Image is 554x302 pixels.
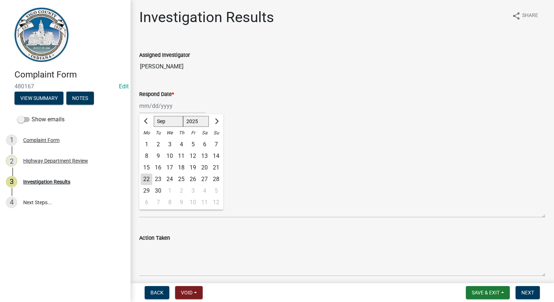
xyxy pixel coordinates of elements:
label: Show emails [17,115,65,124]
div: 2 [6,155,17,167]
div: Wednesday, September 17, 2025 [164,162,175,173]
div: Th [175,127,187,139]
div: 4 [175,139,187,150]
span: Next [521,290,534,295]
div: Tu [152,127,164,139]
div: Tuesday, September 30, 2025 [152,185,164,197]
div: Wednesday, September 3, 2025 [164,139,175,150]
label: Action Taken [139,236,170,241]
div: Monday, September 29, 2025 [141,185,152,197]
button: Next month [212,116,220,127]
div: 2 [175,185,187,197]
div: Tuesday, September 16, 2025 [152,162,164,173]
div: Sunday, September 7, 2025 [210,139,222,150]
div: Tuesday, September 23, 2025 [152,173,164,185]
div: 12 [210,197,222,208]
div: Wednesday, September 24, 2025 [164,173,175,185]
div: 20 [199,162,210,173]
div: Friday, September 5, 2025 [187,139,199,150]
button: Void [175,286,203,299]
div: 11 [175,150,187,162]
img: Vigo County, Indiana [15,8,69,62]
div: 9 [175,197,187,208]
div: 1 [164,185,175,197]
wm-modal-confirm: Notes [66,96,94,101]
div: 23 [152,173,164,185]
span: Save & Exit [472,290,500,295]
div: 13 [199,150,210,162]
div: 11 [199,197,210,208]
button: Save & Exit [466,286,510,299]
div: We [164,127,175,139]
div: 5 [210,185,222,197]
div: 3 [6,176,17,188]
div: 8 [141,150,152,162]
div: 3 [187,185,199,197]
div: Friday, October 3, 2025 [187,185,199,197]
div: 28 [210,173,222,185]
div: 3 [164,139,175,150]
div: 21 [210,162,222,173]
div: Tuesday, September 2, 2025 [152,139,164,150]
div: Friday, September 26, 2025 [187,173,199,185]
select: Select year [183,116,209,127]
span: 480167 [15,83,116,90]
div: 22 [141,173,152,185]
div: Sunday, September 21, 2025 [210,162,222,173]
div: 14 [210,150,222,162]
button: Back [145,286,169,299]
div: Sunday, September 28, 2025 [210,173,222,185]
div: 25 [175,173,187,185]
label: Respond Date [139,92,174,97]
span: Share [522,12,538,20]
div: 4 [6,197,17,208]
div: Investigation Results [23,179,70,184]
input: mm/dd/yyyy [139,98,206,113]
div: Monday, September 15, 2025 [141,162,152,173]
div: 7 [152,197,164,208]
div: Monday, September 1, 2025 [141,139,152,150]
div: Thursday, September 11, 2025 [175,150,187,162]
span: Back [150,290,164,295]
div: 26 [187,173,199,185]
div: Saturday, October 11, 2025 [199,197,210,208]
div: Wednesday, October 8, 2025 [164,197,175,208]
button: Notes [66,92,94,105]
div: 4 [199,185,210,197]
button: Next [516,286,540,299]
div: 8 [164,197,175,208]
select: Select month [154,116,183,127]
div: 9 [152,150,164,162]
div: Tuesday, October 7, 2025 [152,197,164,208]
div: Tuesday, September 9, 2025 [152,150,164,162]
div: Friday, September 19, 2025 [187,162,199,173]
div: 27 [199,173,210,185]
div: 5 [187,139,199,150]
wm-modal-confirm: Summary [15,96,63,101]
h1: Investigation Results [139,9,274,26]
button: View Summary [15,92,63,105]
a: Edit [119,83,129,90]
div: Thursday, September 4, 2025 [175,139,187,150]
div: Mo [141,127,152,139]
div: Wednesday, October 1, 2025 [164,185,175,197]
div: Thursday, October 2, 2025 [175,185,187,197]
div: 29 [141,185,152,197]
span: Void [181,290,193,295]
div: 24 [164,173,175,185]
div: 30 [152,185,164,197]
div: Friday, October 10, 2025 [187,197,199,208]
div: 1 [6,134,17,146]
wm-modal-confirm: Edit Application Number [119,83,129,90]
div: Wednesday, September 10, 2025 [164,150,175,162]
div: Monday, September 8, 2025 [141,150,152,162]
div: Saturday, September 13, 2025 [199,150,210,162]
div: Sa [199,127,210,139]
div: Thursday, October 9, 2025 [175,197,187,208]
div: 18 [175,162,187,173]
div: Saturday, September 27, 2025 [199,173,210,185]
div: 16 [152,162,164,173]
h4: Complaint Form [15,70,125,80]
div: Sunday, October 5, 2025 [210,185,222,197]
div: Friday, September 12, 2025 [187,150,199,162]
